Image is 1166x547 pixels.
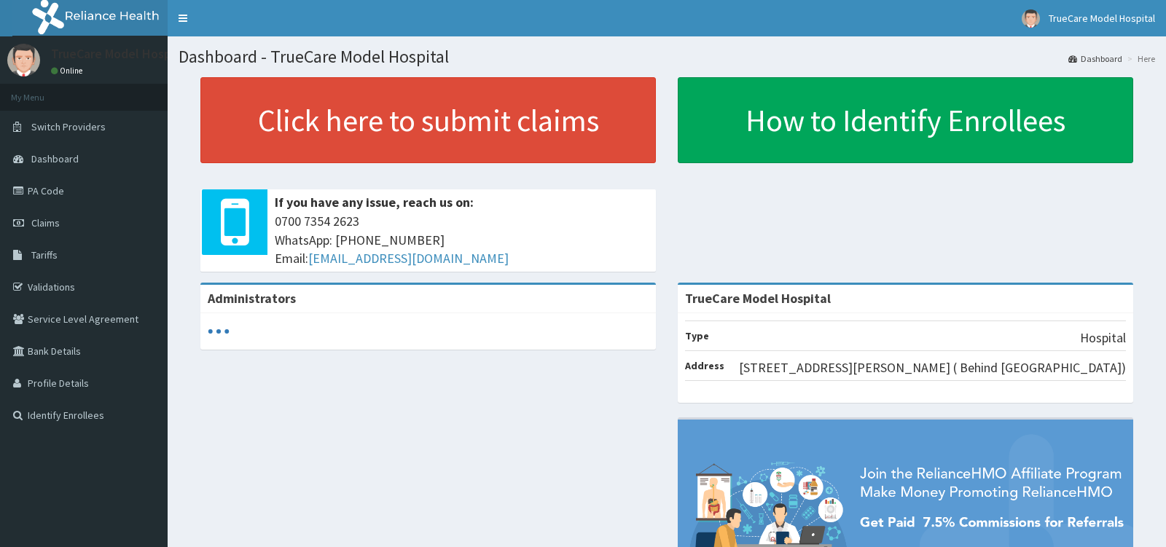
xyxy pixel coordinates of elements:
[7,44,40,76] img: User Image
[1124,52,1155,65] li: Here
[31,248,58,261] span: Tariffs
[1080,328,1126,347] p: Hospital
[678,77,1133,163] a: How to Identify Enrollees
[739,358,1126,377] p: [STREET_ADDRESS][PERSON_NAME] ( Behind [GEOGRAPHIC_DATA])
[208,290,296,307] b: Administrators
[51,66,86,76] a: Online
[1049,12,1155,25] span: TrueCare Model Hospital
[51,47,190,60] p: TrueCare Model Hospital
[200,77,656,163] a: Click here to submit claims
[1068,52,1122,65] a: Dashboard
[308,250,509,267] a: [EMAIL_ADDRESS][DOMAIN_NAME]
[31,216,60,229] span: Claims
[1022,9,1040,28] img: User Image
[275,194,474,210] b: If you have any issue, reach us on:
[179,47,1155,66] h1: Dashboard - TrueCare Model Hospital
[685,359,724,372] b: Address
[275,212,649,268] span: 0700 7354 2623 WhatsApp: [PHONE_NUMBER] Email:
[685,290,831,307] strong: TrueCare Model Hospital
[208,320,230,342] svg: audio-loading
[31,152,79,165] span: Dashboard
[685,329,709,342] b: Type
[31,120,106,133] span: Switch Providers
